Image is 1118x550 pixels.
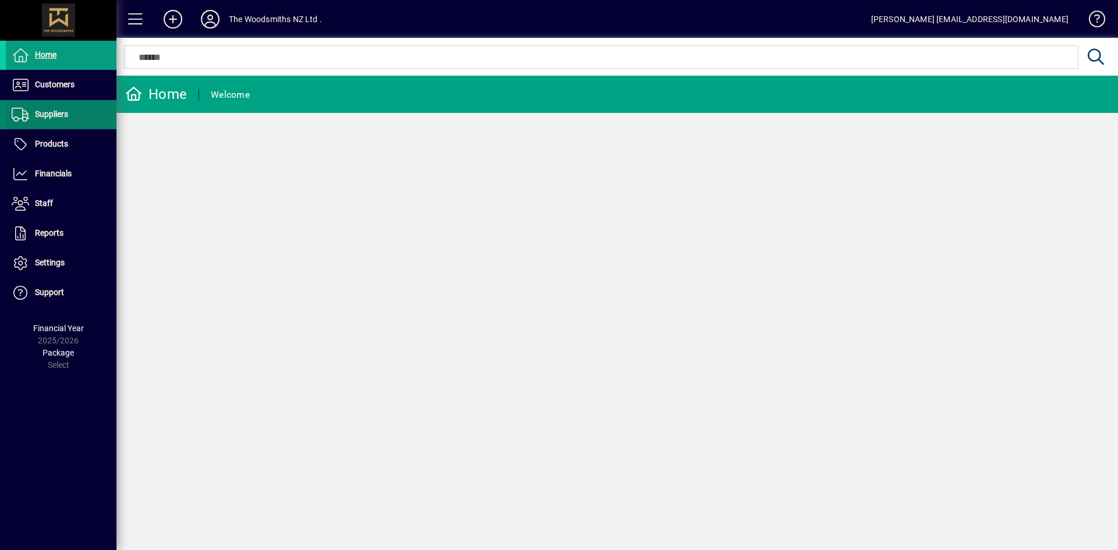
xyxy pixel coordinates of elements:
[33,324,84,333] span: Financial Year
[871,10,1069,29] div: [PERSON_NAME] [EMAIL_ADDRESS][DOMAIN_NAME]
[6,249,116,278] a: Settings
[35,198,53,208] span: Staff
[1080,2,1103,40] a: Knowledge Base
[6,130,116,159] a: Products
[35,258,65,267] span: Settings
[6,278,116,307] a: Support
[6,189,116,218] a: Staff
[35,169,72,178] span: Financials
[35,288,64,297] span: Support
[35,228,63,237] span: Reports
[6,159,116,189] a: Financials
[125,85,187,104] div: Home
[229,10,322,29] div: The Woodsmiths NZ Ltd .
[192,9,229,30] button: Profile
[211,86,250,104] div: Welcome
[35,109,68,119] span: Suppliers
[35,50,56,59] span: Home
[35,139,68,148] span: Products
[6,100,116,129] a: Suppliers
[154,9,192,30] button: Add
[35,80,75,89] span: Customers
[6,70,116,100] a: Customers
[43,348,74,357] span: Package
[6,219,116,248] a: Reports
